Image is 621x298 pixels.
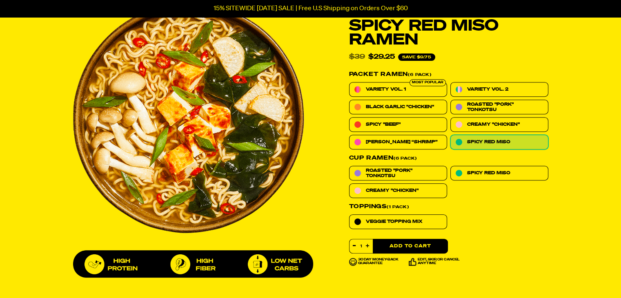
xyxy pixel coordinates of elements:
[467,102,543,112] span: Roasted "Pork" Tonkotsu
[398,53,435,61] span: Save $9.75
[467,122,520,127] span: Creamy "Chicken"
[349,204,387,209] o: Toppings
[366,87,406,92] span: Variety Vol. 1
[368,54,395,60] div: $29.25
[366,188,418,193] span: Creamy "Chicken"
[349,54,365,60] del: $39
[410,79,446,86] div: Most Popular
[349,155,548,161] label: (6 Pack)
[418,258,462,266] p: edit, skip, or cancel anytime
[373,239,448,254] button: Add to Cart
[349,204,548,209] label: (1 pack)
[467,139,510,145] span: Spicy Red Miso
[349,155,394,161] o: Cup Ramen
[349,19,548,47] h1: Spicy Red Miso Ramen
[366,104,434,109] span: Black Garlic "Chicken"
[349,239,373,253] input: quantity
[214,5,408,12] p: 15% SITEWIDE [DATE] SALE | Free U.S Shipping on Orders Over $60
[366,219,423,224] span: Veggie Topping Mix
[467,170,510,176] span: Spicy Red Miso
[366,168,442,178] span: Roasted "Pork" Tonkotsu
[73,2,304,233] img: Spicy Red Miso Ramen
[349,71,408,77] o: Packet Ramen
[366,122,401,127] span: Spicy "Beef"
[349,71,548,77] label: (6 Pack)
[467,87,508,92] span: Variety Vol. 2
[366,139,438,145] span: [PERSON_NAME] “Shrimp”
[358,258,403,266] p: 30 day money-back guarantee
